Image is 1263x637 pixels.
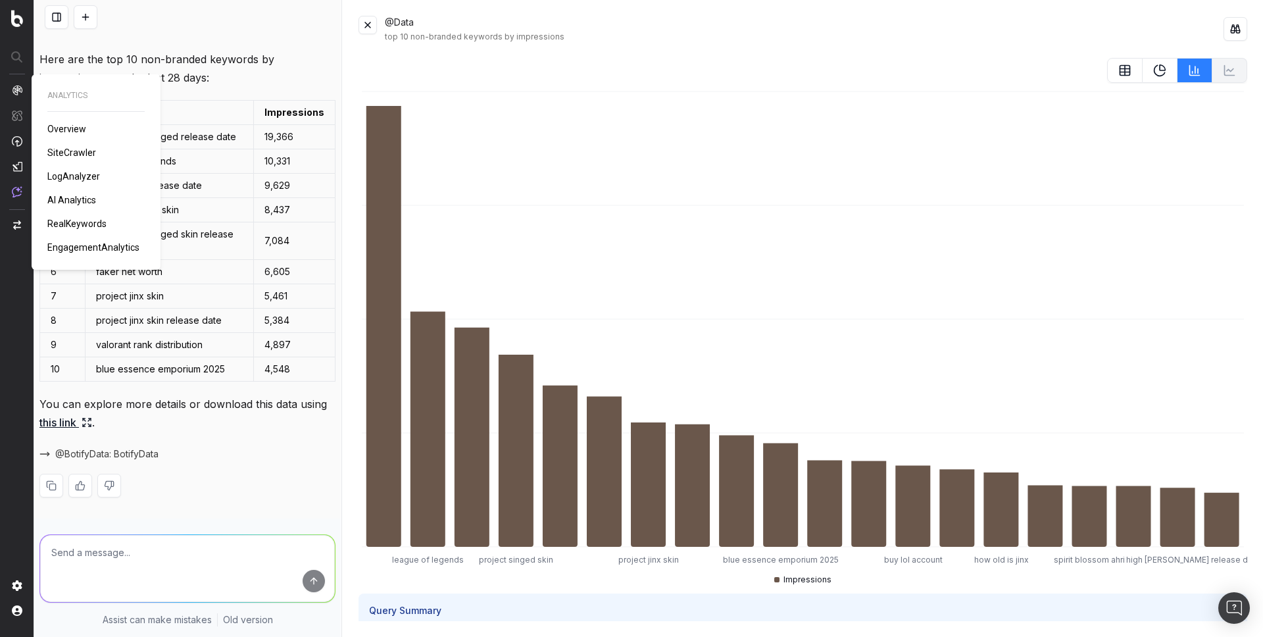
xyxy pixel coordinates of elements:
[86,357,254,382] td: blue essence emporium 2025
[47,122,91,136] a: Overview
[86,101,254,125] td: Keyword
[392,555,464,565] tspan: league of legends
[11,10,23,27] img: Botify logo
[254,198,335,222] td: 8,437
[12,85,22,95] img: Analytics
[254,222,335,260] td: 7,084
[1126,555,1260,565] tspan: high [PERSON_NAME] release date
[55,447,159,461] span: @BotifyData: BotifyData
[47,170,105,183] a: LogAnalyzer
[86,260,254,284] td: faker net worth
[1107,58,1143,83] button: table
[1177,58,1212,83] button: BarChart
[884,555,943,565] tspan: buy lol account
[86,198,254,222] td: project singed skin
[86,284,254,309] td: project jinx skin
[254,149,335,174] td: 10,331
[47,147,96,158] span: SiteCrawler
[254,174,335,198] td: 9,629
[618,555,679,565] tspan: project jinx skin
[385,32,1224,42] div: top 10 non-branded keywords by impressions
[12,136,22,147] img: Activation
[39,395,335,432] p: You can explore more details or download this data using .
[40,284,86,309] td: 7
[723,555,839,565] tspan: blue essence emporium 2025
[47,217,112,230] a: RealKeywords
[254,101,335,125] td: Impressions
[47,242,139,253] span: EngagementAnalytics
[47,218,107,229] span: RealKeywords
[47,90,145,101] span: ANALYTICS
[86,125,254,149] td: beekeeper singed release date
[47,193,101,207] a: AI Analytics
[12,605,22,616] img: My account
[254,125,335,149] td: 19,366
[86,149,254,174] td: league of legends
[39,50,335,87] p: Here are the top 10 non-branded keywords by impressions over the last 28 days:
[254,260,335,284] td: 6,605
[86,309,254,333] td: project jinx skin release date
[1143,58,1177,83] button: PieChart
[47,171,100,182] span: LogAnalyzer
[86,222,254,260] td: beekeeper singed skin release date
[783,574,831,585] span: Impressions
[12,580,22,591] img: Setting
[223,613,273,626] a: Old version
[47,124,86,134] span: Overview
[86,174,254,198] td: project jinx release date
[39,447,159,461] button: @BotifyData: BotifyData
[254,309,335,333] td: 5,384
[1212,58,1247,83] button: Not available for current data
[12,186,22,197] img: Assist
[40,309,86,333] td: 8
[39,413,92,432] a: this link
[369,604,1237,617] h3: Query Summary
[47,241,145,254] a: EngagementAnalytics
[47,146,101,159] a: SiteCrawler
[254,357,335,382] td: 4,548
[1054,555,1125,565] tspan: spirit blossom ahri
[40,333,86,357] td: 9
[47,195,96,205] span: AI Analytics
[12,161,22,172] img: Studio
[974,555,1029,565] tspan: how old is jinx
[479,555,553,565] tspan: project singed skin
[254,333,335,357] td: 4,897
[12,110,22,121] img: Intelligence
[1218,592,1250,624] div: Open Intercom Messenger
[40,357,86,382] td: 10
[86,333,254,357] td: valorant rank distribution
[13,220,21,230] img: Switch project
[103,613,212,626] p: Assist can make mistakes
[254,284,335,309] td: 5,461
[385,16,1224,42] div: @Data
